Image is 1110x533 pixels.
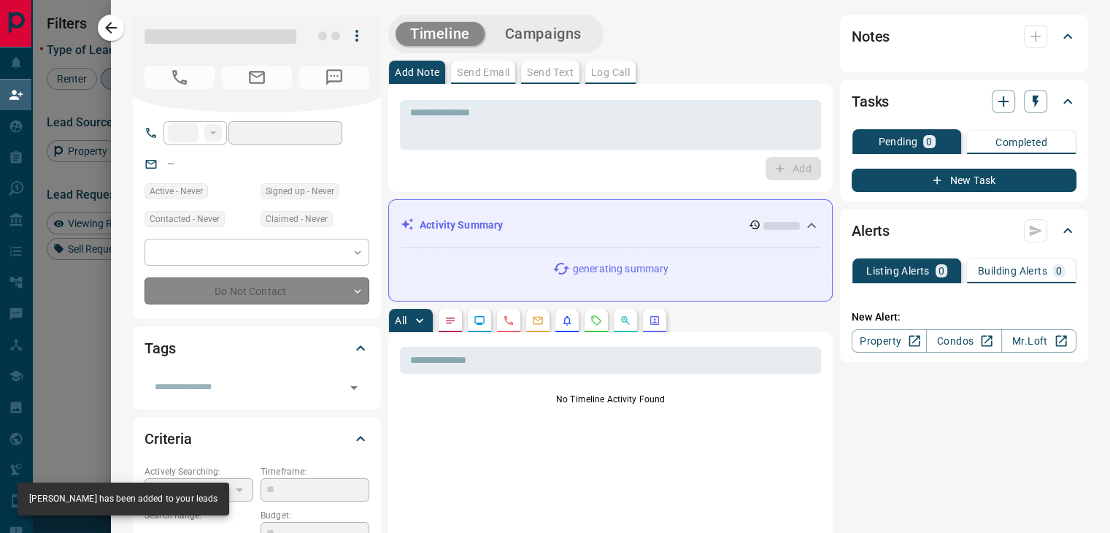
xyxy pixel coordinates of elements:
[420,218,503,233] p: Activity Summary
[852,219,890,242] h2: Alerts
[995,137,1047,147] p: Completed
[852,84,1076,119] div: Tasks
[490,22,596,46] button: Campaigns
[1001,329,1076,353] a: Mr.Loft
[878,137,917,147] p: Pending
[852,169,1076,192] button: New Task
[1056,266,1062,276] p: 0
[395,67,439,77] p: Add Note
[144,337,175,360] h2: Tags
[978,266,1047,276] p: Building Alerts
[852,213,1076,248] div: Alerts
[852,90,889,113] h2: Tasks
[396,22,485,46] button: Timeline
[561,315,573,326] svg: Listing Alerts
[261,509,369,522] p: Budget:
[852,329,927,353] a: Property
[150,212,220,226] span: Contacted - Never
[852,310,1076,325] p: New Alert:
[503,315,514,326] svg: Calls
[344,377,364,398] button: Open
[926,329,1001,353] a: Condos
[144,331,369,366] div: Tags
[299,66,369,89] span: No Number
[852,25,890,48] h2: Notes
[150,184,203,199] span: Active - Never
[395,315,406,326] p: All
[620,315,631,326] svg: Opportunities
[532,315,544,326] svg: Emails
[444,315,456,326] svg: Notes
[573,261,668,277] p: generating summary
[400,393,821,406] p: No Timeline Activity Found
[866,266,930,276] p: Listing Alerts
[401,212,820,239] div: Activity Summary
[144,427,192,450] h2: Criteria
[939,266,944,276] p: 0
[144,465,253,478] p: Actively Searching:
[222,66,292,89] span: No Email
[29,487,217,511] div: [PERSON_NAME] has been added to your leads
[852,19,1076,54] div: Notes
[266,184,334,199] span: Signed up - Never
[926,137,932,147] p: 0
[590,315,602,326] svg: Requests
[261,465,369,478] p: Timeframe:
[266,212,328,226] span: Claimed - Never
[168,158,174,169] a: --
[649,315,660,326] svg: Agent Actions
[144,66,215,89] span: No Number
[474,315,485,326] svg: Lead Browsing Activity
[144,277,369,304] div: Do Not Contact
[144,421,369,456] div: Criteria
